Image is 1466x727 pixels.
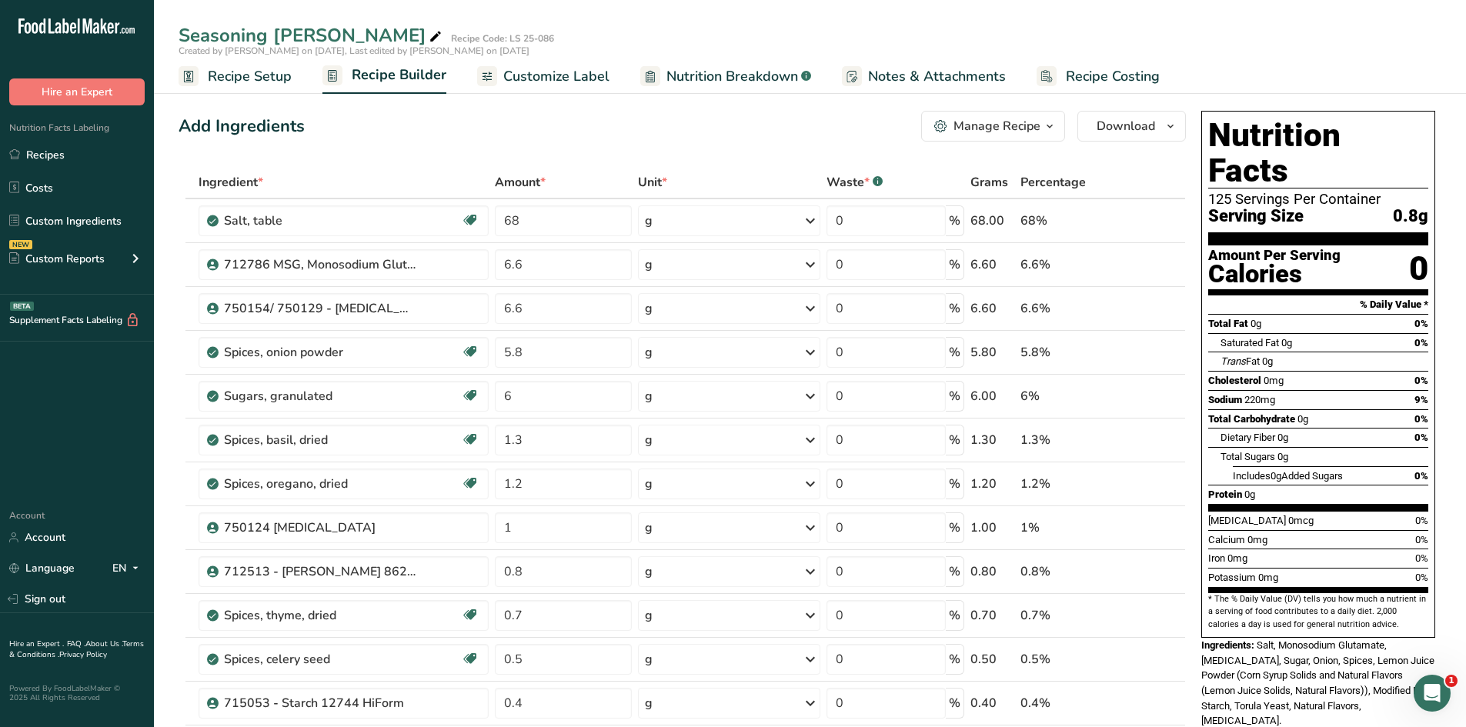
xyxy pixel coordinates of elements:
[179,114,305,139] div: Add Ingredients
[1020,343,1113,362] div: 5.8%
[970,694,1014,712] div: 0.40
[970,606,1014,625] div: 0.70
[1281,337,1292,348] span: 0g
[1208,413,1295,425] span: Total Carbohydrate
[1037,59,1160,94] a: Recipe Costing
[112,559,145,578] div: EN
[1020,519,1113,537] div: 1%
[953,117,1040,135] div: Manage Recipe
[638,173,667,192] span: Unit
[645,343,653,362] div: g
[224,387,416,405] div: Sugars, granulated
[1097,117,1155,135] span: Download
[1208,572,1256,583] span: Potassium
[1221,451,1275,462] span: Total Sugars
[1208,515,1286,526] span: [MEDICAL_DATA]
[1264,375,1284,386] span: 0mg
[1271,470,1281,482] span: 0g
[640,59,811,94] a: Nutrition Breakdown
[1414,470,1428,482] span: 0%
[1020,694,1113,712] div: 0.4%
[1020,606,1113,625] div: 0.7%
[179,22,445,49] div: Seasoning [PERSON_NAME]
[1020,173,1086,192] span: Percentage
[9,684,145,702] div: Powered By FoodLabelMaker © 2025 All Rights Reserved
[224,431,416,449] div: Spices, basil, dried
[1208,534,1245,545] span: Calcium
[1020,431,1113,449] div: 1.3%
[224,343,416,362] div: Spices, onion powder
[224,650,416,669] div: Spices, celery seed
[645,299,653,318] div: g
[1208,375,1261,386] span: Cholesterol
[59,649,107,660] a: Privacy Policy
[1277,432,1288,443] span: 0g
[224,694,416,712] div: 715053 - Starch 12744 HiForm
[224,255,416,274] div: 712786 MSG, Monosodium Glutamate
[1414,375,1428,386] span: 0%
[1244,489,1255,500] span: 0g
[9,639,64,649] a: Hire an Expert .
[1262,355,1273,367] span: 0g
[970,299,1014,318] div: 6.60
[1288,515,1314,526] span: 0mcg
[1244,394,1275,405] span: 220mg
[970,431,1014,449] div: 1.30
[1277,451,1288,462] span: 0g
[1415,534,1428,545] span: 0%
[970,173,1008,192] span: Grams
[224,299,416,318] div: 750154/ 750129 - [MEDICAL_DATA] (NON-GMO)
[1221,355,1246,367] i: Trans
[224,475,416,493] div: Spices, oregano, dried
[1077,111,1186,142] button: Download
[970,212,1014,230] div: 68.00
[1415,572,1428,583] span: 0%
[224,212,416,230] div: Salt, table
[199,173,263,192] span: Ingredient
[970,255,1014,274] div: 6.60
[1393,207,1428,226] span: 0.8g
[970,519,1014,537] div: 1.00
[645,387,653,405] div: g
[645,255,653,274] div: g
[1414,394,1428,405] span: 9%
[9,240,32,249] div: NEW
[322,58,446,95] a: Recipe Builder
[1414,413,1428,425] span: 0%
[224,562,416,581] div: 712513 - [PERSON_NAME] 862089Tp0488 50-Lb
[9,78,145,105] button: Hire an Expert
[921,111,1065,142] button: Manage Recipe
[1208,489,1242,500] span: Protein
[1297,413,1308,425] span: 0g
[1258,572,1278,583] span: 0mg
[1445,675,1458,687] span: 1
[1208,295,1428,314] section: % Daily Value *
[645,650,653,669] div: g
[1208,552,1225,564] span: Iron
[1066,66,1160,87] span: Recipe Costing
[1020,212,1113,230] div: 68%
[1221,432,1275,443] span: Dietary Fiber
[1409,248,1428,289] div: 0
[842,59,1006,94] a: Notes & Attachments
[1414,432,1428,443] span: 0%
[827,173,883,192] div: Waste
[645,606,653,625] div: g
[1414,337,1428,348] span: 0%
[645,212,653,230] div: g
[645,562,653,581] div: g
[645,475,653,493] div: g
[67,639,85,649] a: FAQ .
[970,650,1014,669] div: 0.50
[1208,207,1304,226] span: Serving Size
[1414,318,1428,329] span: 0%
[970,387,1014,405] div: 6.00
[1233,470,1343,482] span: Includes Added Sugars
[9,251,105,267] div: Custom Reports
[224,606,416,625] div: Spices, thyme, dried
[1251,318,1261,329] span: 0g
[503,66,609,87] span: Customize Label
[1247,534,1267,545] span: 0mg
[9,555,75,582] a: Language
[224,519,416,537] div: 750124 [MEDICAL_DATA]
